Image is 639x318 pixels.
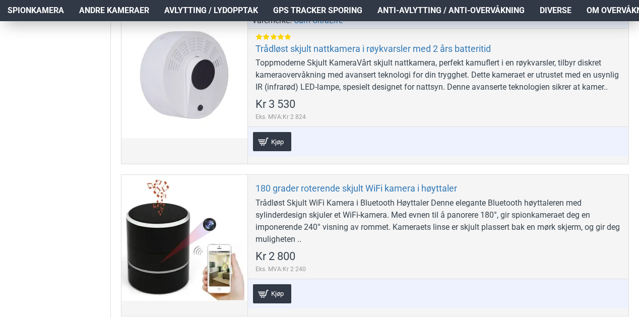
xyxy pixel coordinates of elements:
[255,99,295,110] span: Kr 3 530
[255,57,621,93] div: Toppmoderne Skjult KameraVårt skjult nattkamera, perfekt kamuflert i en røykvarsler, tilbyr diskr...
[121,12,247,138] a: Trådløst skjult nattkamera i røykvarsler med 2 års batteritid Trådløst skjult nattkamera i røykva...
[269,139,286,145] span: Kjøp
[273,5,362,17] span: GPS Tracker Sporing
[79,5,149,17] span: Andre kameraer
[540,5,571,17] span: Diverse
[255,265,306,274] span: Eks. MVA:Kr 2 240
[8,5,64,17] span: Spionkamera
[255,251,295,262] span: Kr 2 800
[269,290,286,297] span: Kjøp
[255,182,457,194] a: 180 grader roterende skjult WiFi kamera i høyttaler
[255,197,621,245] div: Trådløst Skjult WiFi Kamera i Bluetooth Høyttaler Denne elegante Bluetooth høyttaleren med sylind...
[121,175,247,301] a: 180 grader roterende skjult WiFi kamera i høyttaler 180 grader roterende skjult WiFi kamera i høy...
[377,5,525,17] span: Anti-avlytting / Anti-overvåkning
[255,43,491,54] a: Trådløst skjult nattkamera i røykvarsler med 2 års batteritid
[164,5,258,17] span: Avlytting / Lydopptak
[255,112,306,121] span: Eks. MVA:Kr 2 824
